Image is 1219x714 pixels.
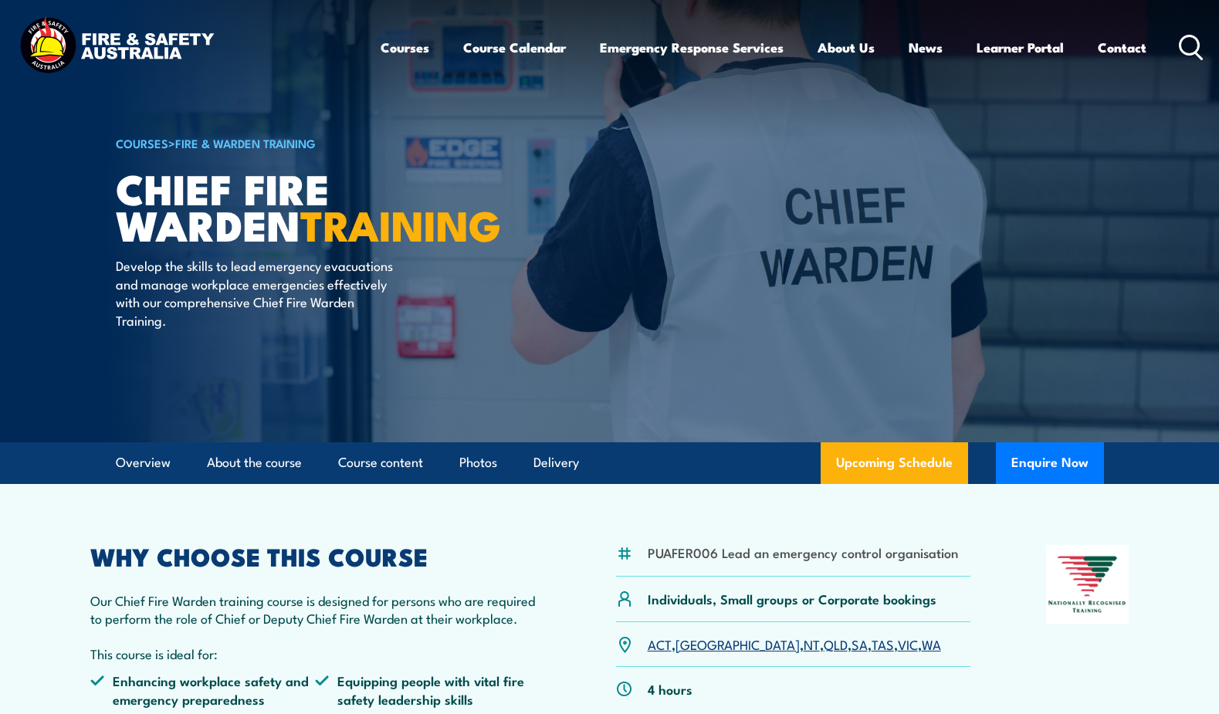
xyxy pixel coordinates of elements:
[648,680,692,698] p: 4 hours
[116,134,168,151] a: COURSES
[648,634,672,653] a: ACT
[116,170,497,242] h1: Chief Fire Warden
[922,634,941,653] a: WA
[852,634,868,653] a: SA
[824,634,848,653] a: QLD
[463,27,566,68] a: Course Calendar
[207,442,302,483] a: About the course
[338,442,423,483] a: Course content
[116,256,398,329] p: Develop the skills to lead emergency evacuations and manage workplace emergencies effectively wit...
[898,634,918,653] a: VIC
[90,591,541,628] p: Our Chief Fire Warden training course is designed for persons who are required to perform the rol...
[175,134,316,151] a: Fire & Warden Training
[804,634,820,653] a: NT
[90,545,541,567] h2: WHY CHOOSE THIS COURSE
[116,442,171,483] a: Overview
[315,672,540,708] li: Equipping people with vital fire safety leadership skills
[996,442,1104,484] button: Enquire Now
[872,634,894,653] a: TAS
[600,27,784,68] a: Emergency Response Services
[821,442,968,484] a: Upcoming Schedule
[909,27,943,68] a: News
[818,27,875,68] a: About Us
[459,442,497,483] a: Photos
[533,442,579,483] a: Delivery
[116,134,497,152] h6: >
[977,27,1064,68] a: Learner Portal
[300,191,501,255] strong: TRAINING
[90,645,541,662] p: This course is ideal for:
[381,27,429,68] a: Courses
[1098,27,1146,68] a: Contact
[676,634,800,653] a: [GEOGRAPHIC_DATA]
[648,635,941,653] p: , , , , , , ,
[1046,545,1129,624] img: Nationally Recognised Training logo.
[648,590,936,607] p: Individuals, Small groups or Corporate bookings
[648,543,958,561] li: PUAFER006 Lead an emergency control organisation
[90,672,316,708] li: Enhancing workplace safety and emergency preparedness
